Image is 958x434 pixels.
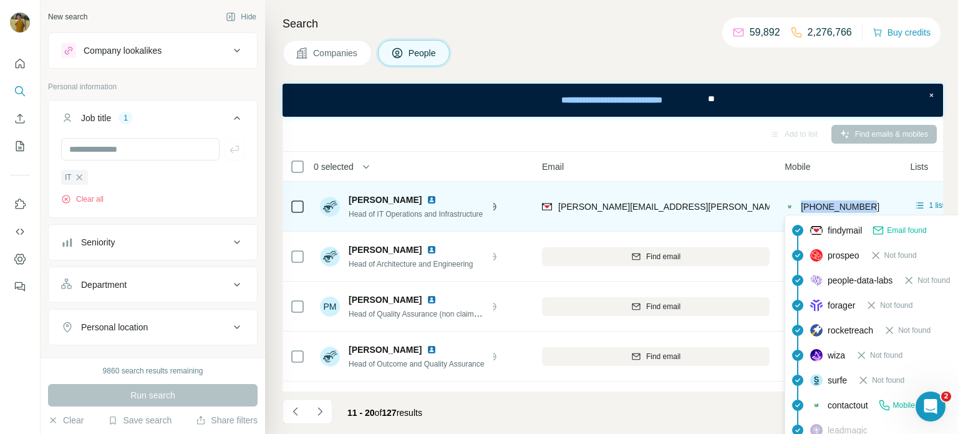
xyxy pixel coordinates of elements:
span: Head of IT Operations and Infrastructure [349,210,483,219]
button: Find email [542,247,770,266]
button: Save search [108,414,172,427]
div: Seniority [81,236,115,249]
button: Find email [542,297,770,316]
p: Personal information [48,81,258,92]
button: Enrich CSV [10,107,30,130]
h4: Search [283,15,943,32]
button: Find email [542,347,770,366]
span: of [375,408,382,418]
img: Avatar [10,12,30,32]
span: Not found [917,275,950,286]
span: [PERSON_NAME][EMAIL_ADDRESS][PERSON_NAME][DOMAIN_NAME] [558,202,850,212]
iframe: Banner [283,84,943,117]
div: 9860 search results remaining [103,365,203,377]
span: Not found [884,250,917,261]
img: Avatar [320,347,340,367]
span: IT [65,172,72,183]
span: [PERSON_NAME] [349,293,422,306]
div: Department [81,279,127,291]
div: 1 [119,112,133,124]
span: Companies [313,47,359,59]
div: New search [48,11,87,22]
span: [PHONE_NUMBER] [801,202,879,212]
div: Personal location [81,321,148,333]
img: provider contactout logo [810,402,823,408]
button: Quick start [10,52,30,75]
button: Use Surfe API [10,220,30,243]
img: provider rocketreach logo [810,324,823,337]
img: provider forager logo [810,299,823,312]
img: provider wiza logo [810,349,823,362]
img: provider surfe logo [810,374,823,387]
div: Job title [81,112,111,124]
span: rocketreach [828,324,873,337]
span: prospeo [828,249,859,262]
button: Company lookalikes [49,36,257,66]
span: Not found [880,300,912,311]
span: Find email [646,251,680,262]
span: results [347,408,422,418]
div: PM [320,297,340,317]
p: 2,276,766 [808,25,852,40]
span: 2 [941,392,951,402]
span: wiza [828,349,845,362]
span: Not found [870,350,902,361]
span: Lists [910,160,928,173]
span: Email found [887,225,926,236]
span: Head of Outcome and Quality Assurance [349,360,484,368]
img: LinkedIn logo [427,195,437,205]
span: Email [542,160,564,173]
img: LinkedIn logo [427,295,437,305]
p: 59,892 [750,25,780,40]
span: Mobile found [893,400,936,411]
span: Not found [872,375,904,386]
span: [PERSON_NAME] [349,343,422,356]
div: Company lookalikes [84,44,162,57]
button: Job title1 [49,103,257,138]
span: people-data-labs [828,274,893,287]
span: contactout [828,399,868,412]
button: Clear [48,414,84,427]
img: LinkedIn logo [427,345,437,355]
span: [PERSON_NAME] [349,244,422,256]
img: provider findymail logo [810,224,823,237]
img: LinkedIn logo [427,245,437,255]
span: Find email [646,301,680,312]
button: Department [49,270,257,300]
iframe: Intercom live chat [916,392,946,422]
img: provider prospeo logo [810,249,823,262]
span: 0 selected [314,160,354,173]
span: Find email [646,351,680,362]
img: Avatar [320,247,340,267]
span: People [409,47,437,59]
span: 11 - 20 [347,408,375,418]
button: Navigate to previous page [283,399,307,424]
button: Seniority [49,227,257,257]
button: Feedback [10,275,30,298]
button: Personal location [49,312,257,342]
button: Dashboard [10,248,30,270]
span: Mobile [785,160,810,173]
span: forager [828,299,855,312]
span: findymail [828,224,862,237]
span: Not found [898,325,931,336]
img: Avatar [320,197,340,217]
img: provider findymail logo [542,200,552,213]
button: My lists [10,135,30,157]
button: Hide [217,7,265,26]
span: Head of Quality Assurance (non claims)/Senior Medico-legal Adviser [349,308,575,318]
span: 1 list [929,200,944,211]
button: Share filters [196,414,258,427]
button: Buy credits [873,24,931,41]
img: provider contactout logo [785,200,795,213]
button: Navigate to next page [307,399,332,424]
span: [PERSON_NAME] [349,194,422,206]
button: Clear all [61,194,104,205]
span: 127 [382,408,396,418]
img: provider people-data-labs logo [810,275,823,286]
button: Use Surfe on LinkedIn [10,193,30,215]
button: Search [10,80,30,102]
span: Head of Architecture and Engineering [349,260,473,269]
